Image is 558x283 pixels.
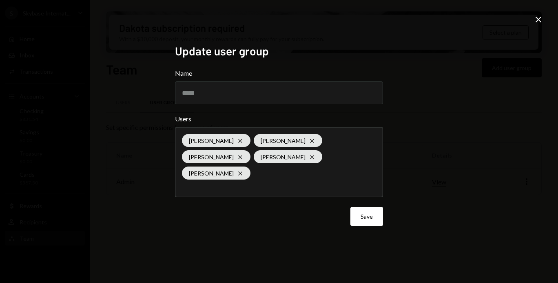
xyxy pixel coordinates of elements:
[175,114,383,124] label: Users
[182,167,250,180] div: [PERSON_NAME]
[254,150,322,163] div: [PERSON_NAME]
[182,134,250,147] div: [PERSON_NAME]
[254,134,322,147] div: [PERSON_NAME]
[350,207,383,226] button: Save
[175,43,383,59] h2: Update user group
[182,150,250,163] div: [PERSON_NAME]
[175,68,383,78] label: Name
